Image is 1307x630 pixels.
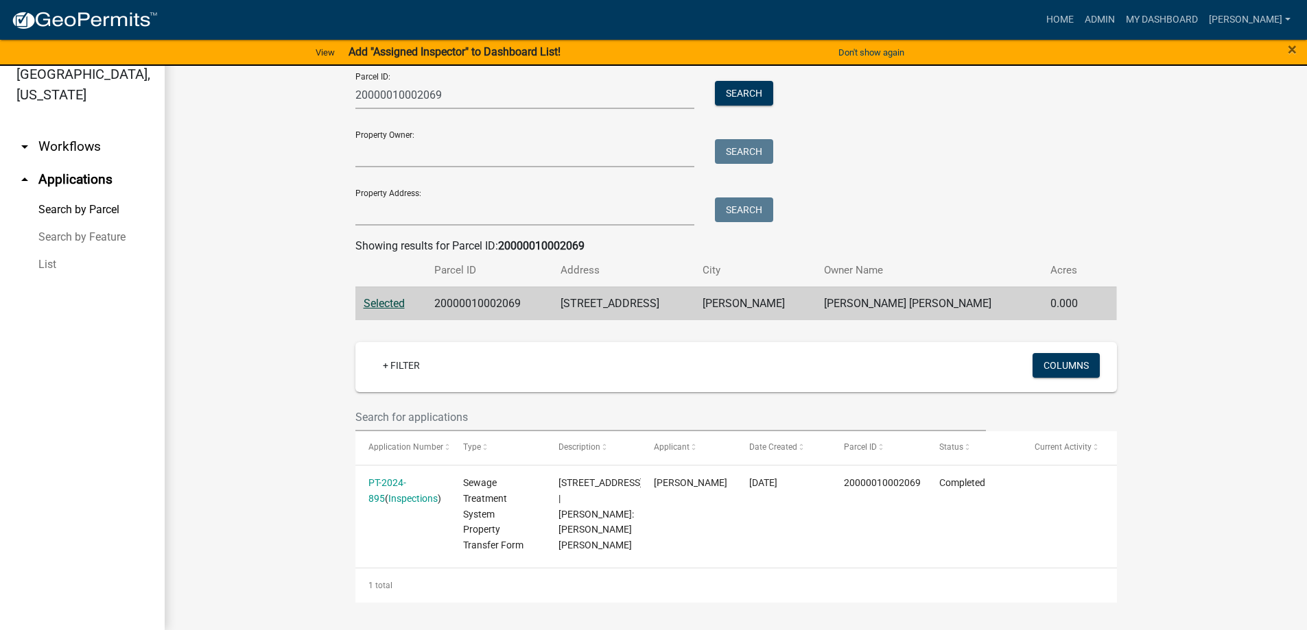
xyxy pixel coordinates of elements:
button: Search [715,139,773,164]
datatable-header-cell: Parcel ID [831,431,926,464]
td: 0.000 [1042,287,1096,320]
th: City [694,254,816,287]
i: arrow_drop_down [16,138,33,155]
div: ( ) [368,475,437,507]
span: 06/24/2024 [749,477,777,488]
span: Date Created [749,442,797,452]
datatable-header-cell: Status [926,431,1022,464]
button: Don't show again [833,41,910,64]
datatable-header-cell: Application Number [355,431,451,464]
datatable-header-cell: Date Created [736,431,832,464]
a: [PERSON_NAME] [1203,7,1296,33]
span: Completed [939,477,985,488]
span: Kirt Wilde [654,477,727,488]
td: [PERSON_NAME] [PERSON_NAME] [816,287,1042,320]
td: 20000010002069 [426,287,553,320]
strong: 20000010002069 [498,239,585,252]
button: Search [715,197,773,222]
a: Home [1041,7,1079,33]
span: Current Activity [1035,442,1092,452]
button: Columns [1033,353,1100,378]
th: Acres [1042,254,1096,287]
div: Showing results for Parcel ID: [355,238,1117,254]
button: Close [1288,41,1297,58]
span: Sewage Treatment System Property Transfer Form [463,477,523,550]
button: Search [715,81,773,106]
datatable-header-cell: Type [450,431,545,464]
i: arrow_drop_up [16,171,33,188]
span: × [1288,40,1297,59]
div: 1 total [355,568,1117,603]
a: Inspections [388,493,438,504]
th: Owner Name [816,254,1042,287]
span: Description [558,442,600,452]
a: Admin [1079,7,1120,33]
a: + Filter [372,353,431,378]
span: Status [939,442,963,452]
span: Parcel ID [844,442,877,452]
td: [STREET_ADDRESS] [552,287,694,320]
a: Selected [364,297,405,310]
span: 45816 DEVILS LAKE RD | Buyer: Kevin James Schulz [558,477,643,550]
span: Type [463,442,481,452]
datatable-header-cell: Current Activity [1022,431,1117,464]
a: PT-2024-895 [368,477,406,504]
th: Address [552,254,694,287]
strong: Add "Assigned Inspector" to Dashboard List! [349,45,561,58]
th: Parcel ID [426,254,553,287]
input: Search for applications [355,403,987,431]
a: View [310,41,340,64]
datatable-header-cell: Applicant [641,431,736,464]
datatable-header-cell: Description [545,431,641,464]
td: [PERSON_NAME] [694,287,816,320]
span: 20000010002069 [844,477,921,488]
span: Applicant [654,442,690,452]
span: Application Number [368,442,443,452]
a: My Dashboard [1120,7,1203,33]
